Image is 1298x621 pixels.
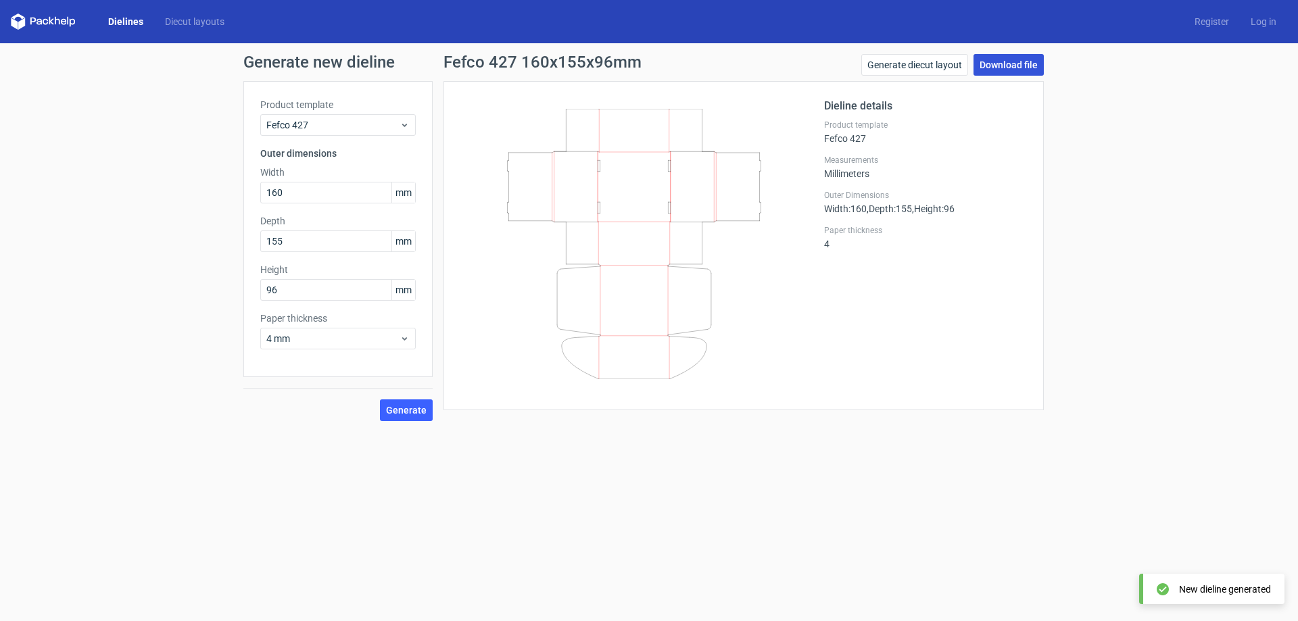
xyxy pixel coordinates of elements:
[260,98,416,111] label: Product template
[912,203,955,214] span: , Height : 96
[266,118,400,132] span: Fefco 427
[154,15,235,28] a: Diecut layouts
[391,182,415,203] span: mm
[97,15,154,28] a: Dielines
[386,405,427,415] span: Generate
[824,120,1027,130] label: Product template
[867,203,912,214] span: , Depth : 155
[260,214,416,228] label: Depth
[824,98,1027,114] h2: Dieline details
[1240,15,1287,28] a: Log in
[243,54,1055,70] h1: Generate new dieline
[260,147,416,160] h3: Outer dimensions
[861,54,968,76] a: Generate diecut layout
[824,155,1027,179] div: Millimeters
[824,120,1027,144] div: Fefco 427
[391,280,415,300] span: mm
[260,166,416,179] label: Width
[391,231,415,251] span: mm
[824,225,1027,249] div: 4
[260,312,416,325] label: Paper thickness
[824,155,1027,166] label: Measurements
[824,190,1027,201] label: Outer Dimensions
[443,54,642,70] h1: Fefco 427 160x155x96mm
[260,263,416,276] label: Height
[380,399,433,421] button: Generate
[266,332,400,345] span: 4 mm
[824,225,1027,236] label: Paper thickness
[1184,15,1240,28] a: Register
[1179,582,1271,596] div: New dieline generated
[973,54,1044,76] a: Download file
[824,203,867,214] span: Width : 160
